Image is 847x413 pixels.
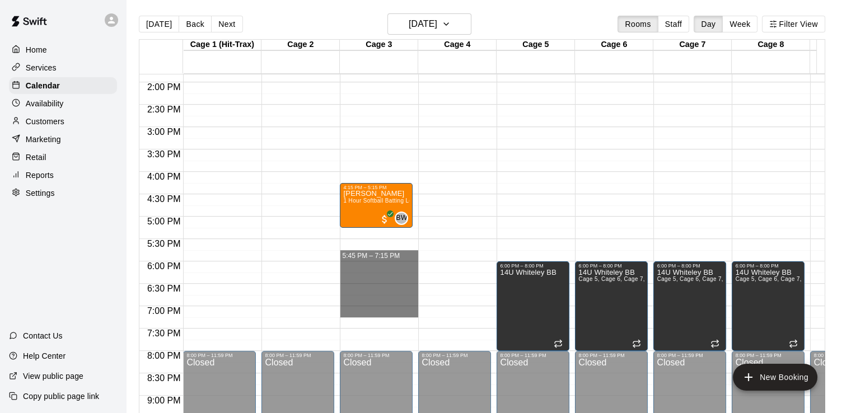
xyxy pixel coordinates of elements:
p: View public page [23,370,83,382]
div: Cage 3 [340,40,418,50]
p: Home [26,44,47,55]
a: Home [9,41,117,58]
p: Calendar [26,80,60,91]
button: [DATE] [139,16,179,32]
div: 6:00 PM – 8:00 PM: 14U Whiteley BB [497,261,569,351]
span: Recurring event [710,339,719,348]
a: Calendar [9,77,117,94]
button: add [733,364,817,391]
div: 6:00 PM – 8:00 PM [657,263,723,269]
span: 8:30 PM [144,373,184,383]
div: 8:00 PM – 11:59 PM [265,353,331,358]
span: 4:00 PM [144,172,184,181]
p: Marketing [26,134,61,145]
div: 8:00 PM – 11:59 PM [578,353,644,358]
p: Services [26,62,57,73]
a: Marketing [9,131,117,148]
div: 8:00 PM – 11:59 PM [186,353,252,358]
div: Cage 4 [418,40,497,50]
span: 7:30 PM [144,328,184,338]
span: 8:00 PM [144,351,184,360]
span: Recurring event [554,339,563,348]
button: Rooms [617,16,658,32]
div: 6:00 PM – 8:00 PM [735,263,801,269]
span: 3:30 PM [144,149,184,159]
p: Retail [26,152,46,163]
div: 8:00 PM – 11:59 PM [422,353,488,358]
span: Cage 5, Cage 6, Cage 7, Cage 8 [735,276,822,282]
a: Availability [9,95,117,112]
p: Copy public page link [23,391,99,402]
button: Week [722,16,757,32]
div: 8:00 PM – 11:59 PM [500,353,566,358]
div: 6:00 PM – 8:00 PM: 14U Whiteley BB [653,261,726,351]
div: 8:00 PM – 11:59 PM [735,353,801,358]
div: 6:00 PM – 8:00 PM [500,263,566,269]
a: Retail [9,149,117,166]
h6: [DATE] [409,16,437,32]
div: 6:00 PM – 8:00 PM: 14U Whiteley BB [732,261,804,351]
div: Cage 8 [732,40,810,50]
span: Cage 5, Cage 6, Cage 7, Cage 8 [578,276,666,282]
a: Settings [9,185,117,201]
span: 5:00 PM [144,217,184,226]
span: 2:30 PM [144,105,184,114]
span: 5:45 PM – 7:15 PM [342,252,400,260]
a: Customers [9,113,117,130]
span: 4:30 PM [144,194,184,204]
div: 6:00 PM – 8:00 PM [578,263,644,269]
p: Availability [26,98,64,109]
p: Contact Us [23,330,63,341]
button: [DATE] [387,13,471,35]
span: 3:00 PM [144,127,184,137]
button: Next [211,16,242,32]
span: 6:30 PM [144,284,184,293]
span: Recurring event [632,339,641,348]
div: Cage 1 (Hit-Trax) [183,40,261,50]
button: Back [179,16,212,32]
div: 6:00 PM – 8:00 PM: 14U Whiteley BB [575,261,648,351]
p: Help Center [23,350,65,362]
button: Staff [658,16,690,32]
div: Cage 2 [261,40,340,50]
button: Day [694,16,723,32]
span: Recurring event [789,339,798,348]
button: Filter View [762,16,825,32]
span: 2:00 PM [144,82,184,92]
p: Customers [26,116,64,127]
p: Settings [26,187,55,199]
span: Cage 5, Cage 6, Cage 7, Cage 8 [657,276,744,282]
div: Cage 6 [575,40,653,50]
div: Cage 5 [497,40,575,50]
span: 6:00 PM [144,261,184,271]
div: 8:00 PM – 11:59 PM [657,353,723,358]
span: 9:00 PM [144,396,184,405]
span: 5:30 PM [144,239,184,248]
p: Reports [26,170,54,181]
span: 7:00 PM [144,306,184,316]
div: Cage 7 [653,40,732,50]
a: Reports [9,167,117,184]
a: Services [9,59,117,76]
